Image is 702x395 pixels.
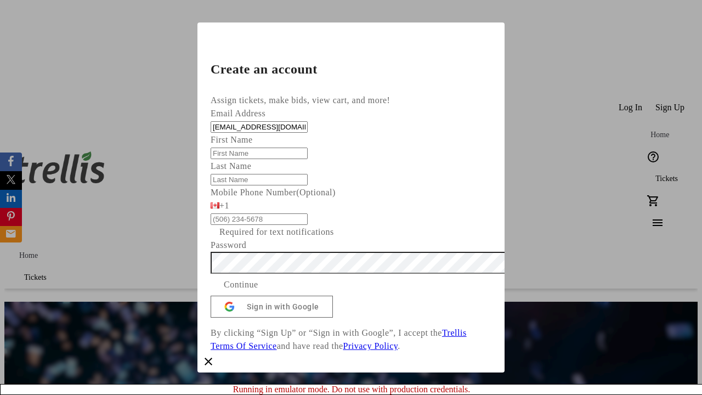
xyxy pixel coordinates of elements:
[211,148,308,159] input: First Name
[211,63,491,76] h2: Create an account
[211,240,246,250] label: Password
[343,341,398,351] a: Privacy Policy
[211,109,265,118] label: Email Address
[211,213,308,225] input: (506) 234-5678
[197,351,219,373] button: Close
[211,94,491,107] div: Assign tickets, make bids, view cart, and more!
[211,161,251,171] label: Last Name
[247,302,319,311] span: Sign in with Google
[211,326,491,353] p: By clicking “Sign Up” or “Sign in with Google”, I accept the and have read the .
[211,188,336,197] label: Mobile Phone Number (Optional)
[224,278,258,291] span: Continue
[211,296,333,318] button: Sign in with Google
[211,121,308,133] input: Email Address
[211,174,308,185] input: Last Name
[219,225,334,239] tr-hint: Required for text notifications
[211,135,253,144] label: First Name
[211,274,271,296] button: Continue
